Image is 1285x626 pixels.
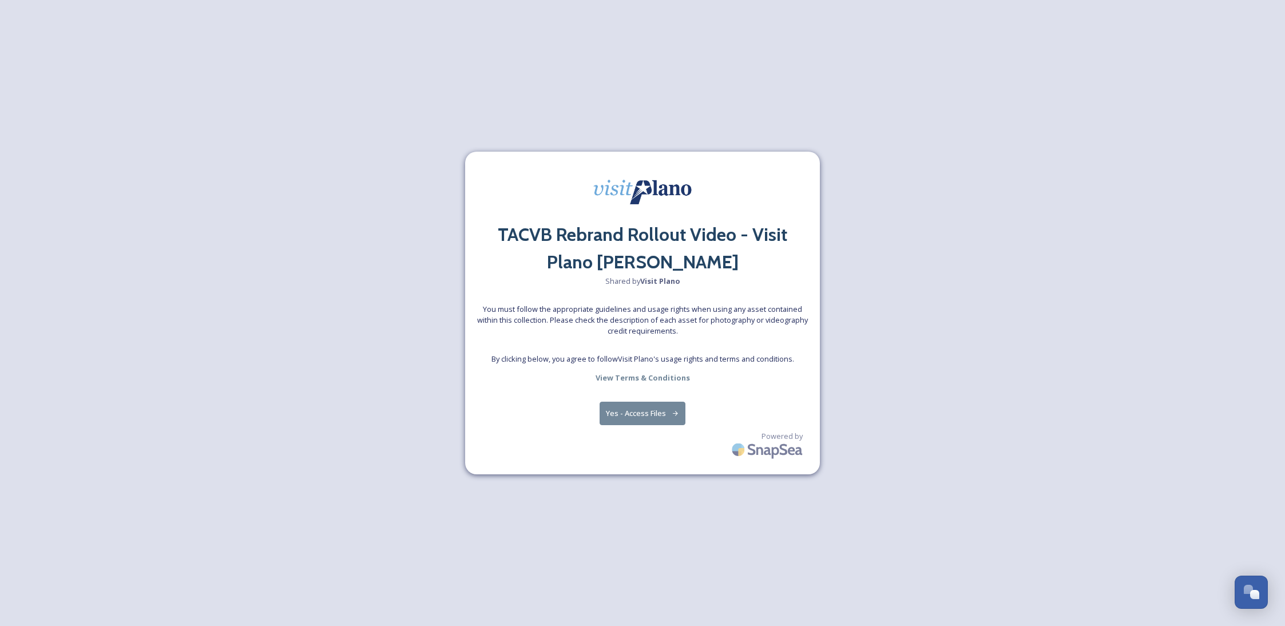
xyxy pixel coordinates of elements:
button: Open Chat [1235,576,1268,609]
a: View Terms & Conditions [596,371,690,385]
span: Powered by [762,431,803,442]
span: Shared by [605,276,680,287]
span: By clicking below, you agree to follow Visit Plano 's usage rights and terms and conditions. [491,354,794,364]
button: Yes - Access Files [600,402,685,425]
img: SnapSea Logo [728,436,808,463]
img: visit-plano-social-optimized.jpg [585,163,700,220]
strong: View Terms & Conditions [596,373,690,383]
h2: TACVB Rebrand Rollout Video - Visit Plano [PERSON_NAME] [477,221,808,276]
strong: Visit Plano [640,276,680,286]
span: You must follow the appropriate guidelines and usage rights when using any asset contained within... [477,304,808,337]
